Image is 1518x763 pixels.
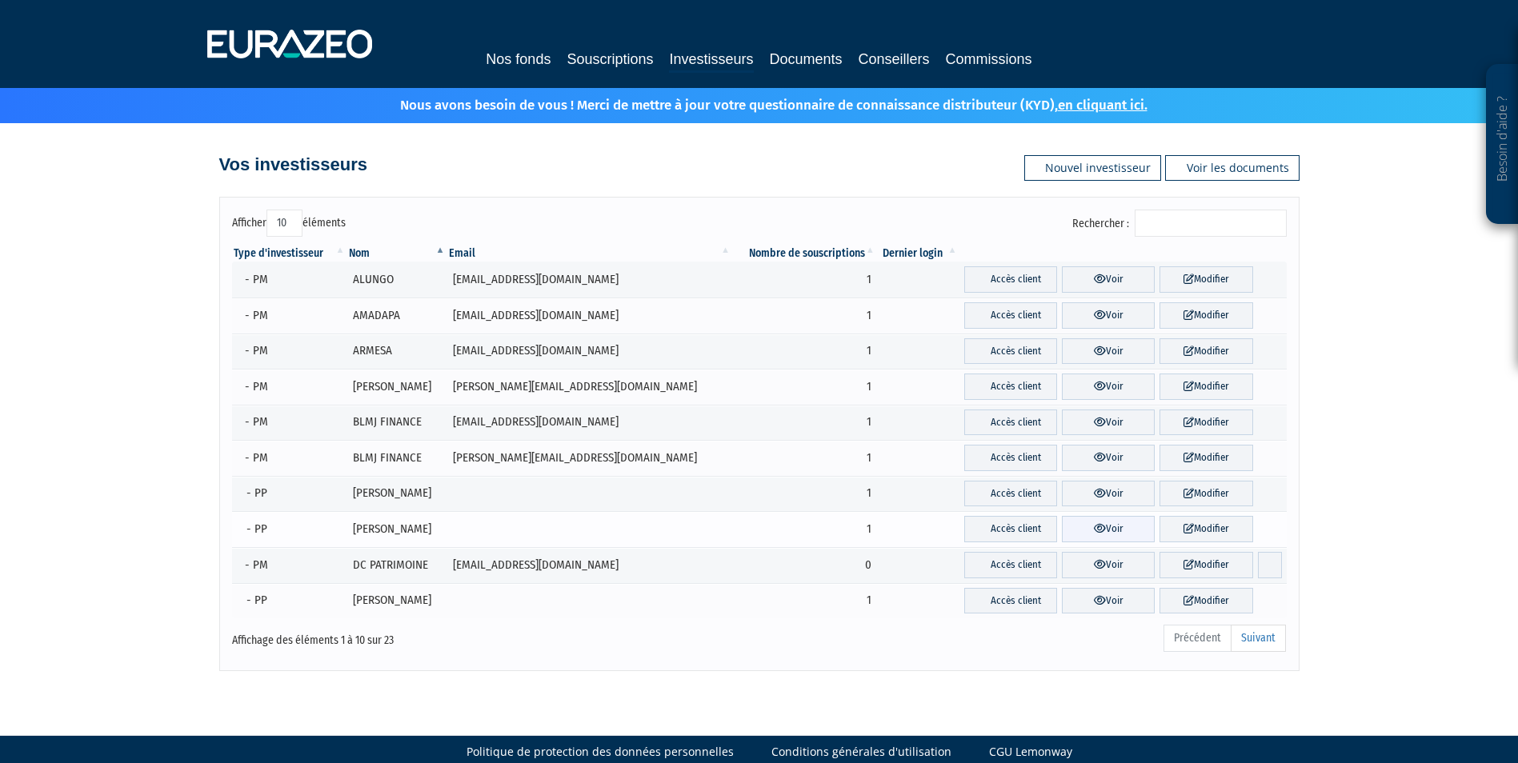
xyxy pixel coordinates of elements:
[232,583,347,619] td: - PP
[1062,302,1155,329] a: Voir
[207,30,372,58] img: 1732889491-logotype_eurazeo_blanc_rvb.png
[1258,552,1282,578] a: Supprimer
[447,334,732,370] td: [EMAIL_ADDRESS][DOMAIN_NAME]
[732,440,877,476] td: 1
[771,744,951,760] a: Conditions générales d'utilisation
[1058,97,1148,114] a: en cliquant ici.
[964,409,1057,436] a: Accès client
[732,511,877,547] td: 1
[232,511,347,547] td: - PP
[447,298,732,334] td: [EMAIL_ADDRESS][DOMAIN_NAME]
[447,262,732,298] td: [EMAIL_ADDRESS][DOMAIN_NAME]
[964,552,1057,578] a: Accès client
[347,440,447,476] td: BLMJ FINANCE
[1160,266,1252,293] a: Modifier
[732,262,877,298] td: 1
[946,48,1032,70] a: Commissions
[1062,338,1155,365] a: Voir
[1160,588,1252,614] a: Modifier
[1062,516,1155,542] a: Voir
[486,48,551,70] a: Nos fonds
[447,547,732,583] td: [EMAIL_ADDRESS][DOMAIN_NAME]
[232,262,347,298] td: - PM
[964,374,1057,400] a: Accès client
[732,405,877,441] td: 1
[347,369,447,405] td: [PERSON_NAME]
[232,298,347,334] td: - PM
[1231,625,1286,652] a: Suivant
[1160,516,1252,542] a: Modifier
[732,369,877,405] td: 1
[232,476,347,512] td: - PP
[732,547,877,583] td: 0
[347,246,447,262] th: Nom : activer pour trier la colonne par ordre d&eacute;croissant
[467,744,734,760] a: Politique de protection des données personnelles
[964,302,1057,329] a: Accès client
[347,547,447,583] td: DC PATRIMOINE
[347,476,447,512] td: [PERSON_NAME]
[347,298,447,334] td: AMADAPA
[232,334,347,370] td: - PM
[1062,266,1155,293] a: Voir
[232,547,347,583] td: - PM
[964,516,1057,542] a: Accès client
[232,210,346,237] label: Afficher éléments
[567,48,653,70] a: Souscriptions
[732,298,877,334] td: 1
[859,48,930,70] a: Conseillers
[1062,552,1155,578] a: Voir
[1072,210,1287,237] label: Rechercher :
[447,405,732,441] td: [EMAIL_ADDRESS][DOMAIN_NAME]
[1062,374,1155,400] a: Voir
[266,210,302,237] select: Afficheréléments
[347,583,447,619] td: [PERSON_NAME]
[447,246,732,262] th: Email : activer pour trier la colonne par ordre croissant
[1160,374,1252,400] a: Modifier
[1062,588,1155,614] a: Voir
[1135,210,1287,237] input: Rechercher :
[1160,302,1252,329] a: Modifier
[1062,481,1155,507] a: Voir
[219,155,367,174] h4: Vos investisseurs
[1160,445,1252,471] a: Modifier
[732,583,877,619] td: 1
[232,623,658,649] div: Affichage des éléments 1 à 10 sur 23
[232,369,347,405] td: - PM
[447,440,732,476] td: [PERSON_NAME][EMAIL_ADDRESS][DOMAIN_NAME]
[959,246,1287,262] th: &nbsp;
[232,405,347,441] td: - PM
[347,405,447,441] td: BLMJ FINANCE
[232,440,347,476] td: - PM
[732,246,877,262] th: Nombre de souscriptions : activer pour trier la colonne par ordre croissant
[1160,409,1252,436] a: Modifier
[732,334,877,370] td: 1
[964,266,1057,293] a: Accès client
[732,476,877,512] td: 1
[1062,445,1155,471] a: Voir
[669,48,753,73] a: Investisseurs
[964,588,1057,614] a: Accès client
[347,334,447,370] td: ARMESA
[770,48,843,70] a: Documents
[1160,552,1252,578] a: Modifier
[1165,155,1300,181] a: Voir les documents
[232,246,347,262] th: Type d'investisseur : activer pour trier la colonne par ordre croissant
[354,92,1148,115] p: Nous avons besoin de vous ! Merci de mettre à jour votre questionnaire de connaissance distribute...
[447,369,732,405] td: [PERSON_NAME][EMAIL_ADDRESS][DOMAIN_NAME]
[1493,73,1512,217] p: Besoin d'aide ?
[877,246,959,262] th: Dernier login : activer pour trier la colonne par ordre croissant
[1160,338,1252,365] a: Modifier
[964,481,1057,507] a: Accès client
[964,445,1057,471] a: Accès client
[1160,481,1252,507] a: Modifier
[989,744,1072,760] a: CGU Lemonway
[1062,409,1155,436] a: Voir
[1024,155,1161,181] a: Nouvel investisseur
[964,338,1057,365] a: Accès client
[347,262,447,298] td: ALUNGO
[347,511,447,547] td: [PERSON_NAME]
